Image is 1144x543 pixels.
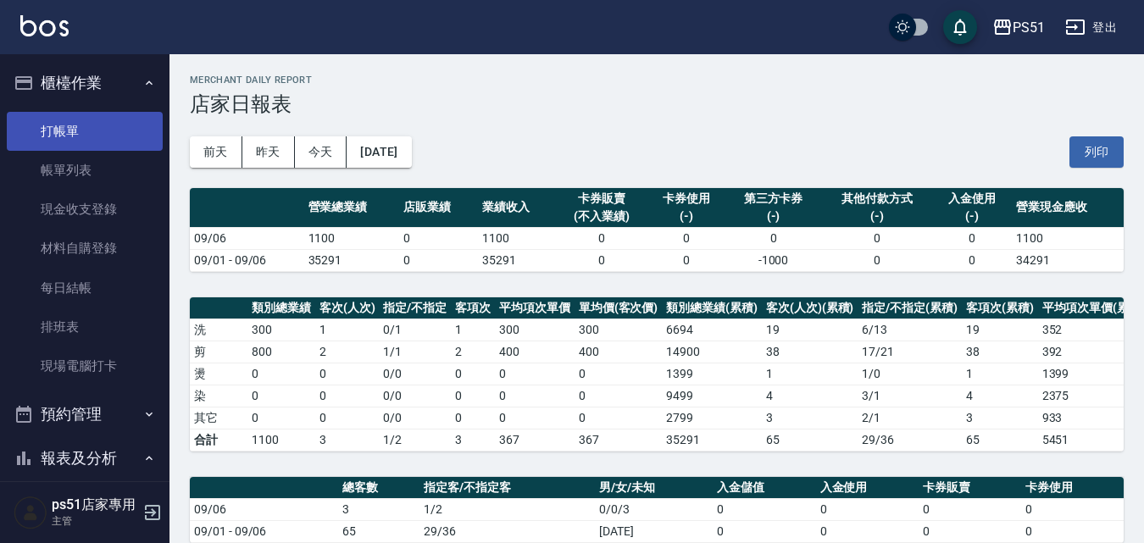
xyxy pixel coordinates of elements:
td: 2 [315,341,380,363]
td: 0 [1021,520,1124,542]
th: 類別總業績 [247,297,315,319]
td: 0/0/3 [595,498,713,520]
td: 0 [495,407,575,429]
td: 0 [647,227,725,249]
td: 35291 [304,249,400,271]
td: -1000 [725,249,821,271]
td: 0 [816,498,919,520]
td: 0 [451,385,495,407]
div: (-) [825,208,929,225]
td: 0 [315,407,380,429]
td: 0 [451,363,495,385]
div: 入金使用 [937,190,1008,208]
button: 預約管理 [7,392,163,436]
td: 09/06 [190,227,304,249]
td: 0 [919,498,1021,520]
td: 其它 [190,407,247,429]
td: 400 [495,341,575,363]
th: 客項次(累積) [962,297,1038,319]
td: 0 / 0 [379,407,451,429]
button: 登出 [1058,12,1124,43]
td: 1399 [662,363,762,385]
td: 19 [962,319,1038,341]
td: 367 [495,429,575,451]
th: 指定/不指定 [379,297,451,319]
th: 業績收入 [478,188,557,228]
td: 0 [495,385,575,407]
td: 2 / 1 [858,407,962,429]
td: 300 [575,319,663,341]
td: 65 [762,429,858,451]
button: [DATE] [347,136,411,168]
td: 0 [933,227,1012,249]
td: 34291 [1012,249,1124,271]
div: (不入業績) [561,208,643,225]
td: 300 [495,319,575,341]
td: 1100 [478,227,557,249]
td: 9499 [662,385,762,407]
table: a dense table [190,188,1124,272]
a: 打帳單 [7,112,163,151]
td: 09/01 - 09/06 [190,520,338,542]
td: 0 [575,363,663,385]
th: 卡券使用 [1021,477,1124,499]
th: 類別總業績(累積) [662,297,762,319]
img: Logo [20,15,69,36]
button: 報表及分析 [7,436,163,480]
a: 現金收支登錄 [7,190,163,229]
button: 前天 [190,136,242,168]
td: 17 / 21 [858,341,962,363]
td: 4 [962,385,1038,407]
td: 3 [338,498,419,520]
th: 指定/不指定(累積) [858,297,962,319]
td: 染 [190,385,247,407]
td: 65 [338,520,419,542]
div: 卡券販賣 [561,190,643,208]
th: 卡券販賣 [919,477,1021,499]
td: 0 [821,249,933,271]
td: 09/06 [190,498,338,520]
table: a dense table [190,477,1124,543]
td: 燙 [190,363,247,385]
td: 3 [762,407,858,429]
td: 0 [399,249,478,271]
button: 列印 [1069,136,1124,168]
a: 材料自購登錄 [7,229,163,268]
td: 65 [962,429,1038,451]
h3: 店家日報表 [190,92,1124,116]
td: 2 [451,341,495,363]
td: 4 [762,385,858,407]
td: 3 / 1 [858,385,962,407]
td: 1 / 0 [858,363,962,385]
th: 營業總業績 [304,188,400,228]
td: 0 [816,520,919,542]
td: 0 [247,385,315,407]
div: (-) [651,208,721,225]
th: 客次(人次) [315,297,380,319]
div: (-) [730,208,817,225]
td: 1 [962,363,1038,385]
td: 0 / 0 [379,385,451,407]
td: 洗 [190,319,247,341]
td: 367 [575,429,663,451]
td: 0 [575,385,663,407]
td: 800 [247,341,315,363]
div: 卡券使用 [651,190,721,208]
td: 2799 [662,407,762,429]
th: 平均項次單價 [495,297,575,319]
h2: Merchant Daily Report [190,75,1124,86]
td: 6 / 13 [858,319,962,341]
td: 1100 [247,429,315,451]
td: 1 / 1 [379,341,451,363]
td: 1/2 [419,498,595,520]
td: 0 [713,520,815,542]
button: 今天 [295,136,347,168]
td: 300 [247,319,315,341]
td: 0 [647,249,725,271]
td: 0 [575,407,663,429]
td: 35291 [662,429,762,451]
td: 400 [575,341,663,363]
td: 剪 [190,341,247,363]
button: 櫃檯作業 [7,61,163,105]
td: 0 [933,249,1012,271]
